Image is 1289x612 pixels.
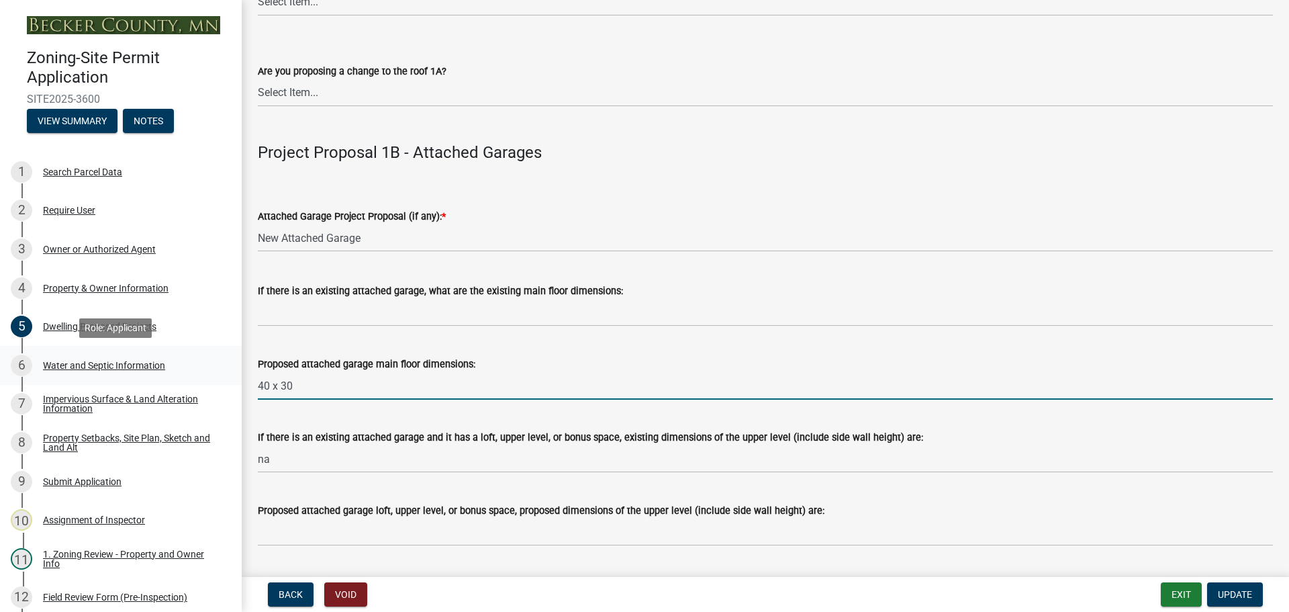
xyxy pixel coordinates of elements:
label: If there is an existing attached garage, what are the existing main floor dimensions: [258,287,623,296]
wm-modal-confirm: Notes [123,116,174,127]
div: Water and Septic Information [43,361,165,370]
label: Proposed attached garage loft, upper level, or bonus space, proposed dimensions of the upper leve... [258,507,824,516]
h4: Project Proposal 1B - Attached Garages [258,143,1273,163]
div: 9 [11,471,32,492]
div: Property & Owner Information [43,283,169,293]
div: Dwelling Proposed Projects [43,322,156,331]
button: Exit [1161,582,1202,607]
button: Void [324,582,367,607]
div: Submit Application [43,477,122,486]
div: Role: Applicant [79,318,152,338]
div: 3 [11,238,32,260]
label: Proposed attached garage main floor dimensions: [258,360,475,369]
div: Require User [43,206,95,215]
div: Assignment of Inspector [43,515,145,525]
div: Owner or Authorized Agent [43,245,156,254]
button: Update [1207,582,1263,607]
button: View Summary [27,109,117,133]
div: Search Parcel Data [43,167,122,177]
img: Becker County, Minnesota [27,16,220,34]
div: 1 [11,161,32,183]
div: 5 [11,316,32,337]
div: 7 [11,393,32,414]
h4: Zoning-Site Permit Application [27,48,231,87]
button: Back [268,582,314,607]
span: Update [1218,589,1252,600]
div: 2 [11,200,32,221]
div: 10 [11,509,32,531]
label: Attached Garage Project Proposal (if any): [258,212,446,222]
span: SITE2025-3600 [27,93,215,105]
div: 11 [11,548,32,570]
wm-modal-confirm: Summary [27,116,117,127]
button: Notes [123,109,174,133]
div: Field Review Form (Pre-Inspection) [43,593,187,602]
span: Back [279,589,303,600]
div: Impervious Surface & Land Alteration Information [43,394,220,413]
div: 12 [11,586,32,608]
label: Are you proposing a change to the roof 1A? [258,67,446,77]
div: Property Setbacks, Site Plan, Sketch and Land Alt [43,433,220,452]
div: 8 [11,432,32,453]
div: 1. Zoning Review - Property and Owner Info [43,550,220,568]
div: 4 [11,277,32,299]
div: 6 [11,355,32,376]
label: If there is an existing attached garage and it has a loft, upper level, or bonus space, existing ... [258,433,923,443]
